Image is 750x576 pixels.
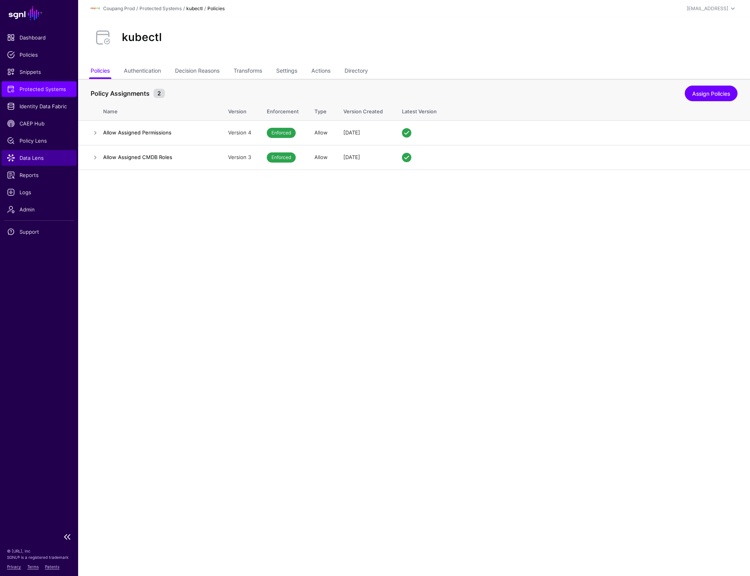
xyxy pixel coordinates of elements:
span: Snippets [7,68,71,76]
h4: Allow Assigned CMDB Roles [103,154,212,161]
th: Name [103,100,220,120]
a: Patents [45,564,59,569]
span: Logs [7,188,71,196]
a: Decision Reasons [175,64,220,79]
a: Snippets [2,64,77,80]
a: CAEP Hub [2,116,77,131]
p: SGNL® is a registered trademark [7,554,71,560]
h2: kubectl [122,31,162,44]
span: Reports [7,171,71,179]
div: / [135,5,139,12]
th: Latest Version [394,100,750,120]
a: Policies [91,64,110,79]
small: 2 [154,89,165,98]
a: Policy Lens [2,133,77,148]
a: Policies [2,47,77,63]
th: Type [307,100,336,120]
a: Data Lens [2,150,77,166]
a: Actions [311,64,330,79]
div: / [203,5,207,12]
div: / [182,5,186,12]
a: Identity Data Fabric [2,98,77,114]
img: svg+xml;base64,PHN2ZyBpZD0iTG9nbyIgeG1sbnM9Imh0dHA6Ly93d3cudzMub3JnLzIwMDAvc3ZnIiB3aWR0aD0iMTIxLj... [91,4,100,13]
a: Protected Systems [2,81,77,97]
th: Version Created [336,100,394,120]
a: Directory [345,64,368,79]
a: Logs [2,184,77,200]
a: Terms [27,564,39,569]
a: SGNL [5,5,73,22]
h4: Allow Assigned Permissions [103,129,212,136]
span: Data Lens [7,154,71,162]
a: Protected Systems [139,5,182,11]
a: Authentication [124,64,161,79]
a: Reports [2,167,77,183]
span: Admin [7,206,71,213]
strong: Policies [207,5,225,11]
a: Coupang Prod [103,5,135,11]
span: Protected Systems [7,85,71,93]
td: Version 3 [220,145,259,170]
td: Version 4 [220,120,259,145]
span: Support [7,228,71,236]
a: Admin [2,202,77,217]
a: Privacy [7,564,21,569]
span: CAEP Hub [7,120,71,127]
p: © [URL], Inc [7,548,71,554]
span: Identity Data Fabric [7,102,71,110]
a: Assign Policies [685,86,737,101]
th: Version [220,100,259,120]
td: Allow [307,145,336,170]
a: Transforms [234,64,262,79]
td: Allow [307,120,336,145]
span: Enforced [267,152,296,163]
span: Enforced [267,128,296,138]
span: [DATE] [343,129,360,136]
span: Policies [7,51,71,59]
th: Enforcement [259,100,307,120]
span: Policy Lens [7,137,71,145]
span: Dashboard [7,34,71,41]
strong: kubectl [186,5,203,11]
a: Settings [276,64,297,79]
span: [DATE] [343,154,360,160]
a: Dashboard [2,30,77,45]
div: [EMAIL_ADDRESS] [687,5,728,12]
span: Policy Assignments [89,89,152,98]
